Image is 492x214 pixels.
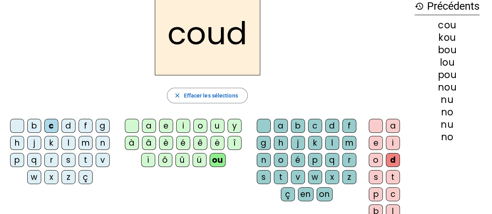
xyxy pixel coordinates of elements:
div: p [369,187,383,201]
span: Effacer les sélections [184,91,238,100]
div: ü [193,153,207,167]
div: u [210,119,224,133]
div: h [274,136,288,150]
div: v [96,153,110,167]
div: r [342,153,356,167]
div: â [142,136,156,150]
div: no [415,132,480,142]
div: f [342,119,356,133]
div: l [61,136,75,150]
div: bou [415,45,480,55]
div: g [96,119,110,133]
div: ou [210,153,226,167]
div: t [79,153,93,167]
div: kou [415,33,480,42]
div: z [342,170,356,184]
div: e [369,136,383,150]
div: d [61,119,75,133]
div: cou [415,21,480,30]
div: j [291,136,305,150]
div: o [274,153,288,167]
div: nu [415,95,480,104]
div: en [298,187,313,201]
div: è [159,136,173,150]
div: ô [158,153,172,167]
div: i [176,119,190,133]
div: r [44,153,58,167]
div: no [415,108,480,117]
div: x [325,170,339,184]
div: p [10,153,24,167]
div: ç [79,170,93,184]
div: a [274,119,288,133]
div: w [27,170,41,184]
div: s [257,170,271,184]
div: s [369,170,383,184]
div: i [386,136,400,150]
div: é [291,153,305,167]
div: b [27,119,41,133]
div: a [142,119,156,133]
div: j [27,136,41,150]
div: lou [415,58,480,67]
div: î [228,136,242,150]
div: nu [415,120,480,129]
div: q [325,153,339,167]
div: a [386,119,400,133]
div: m [342,136,356,150]
div: x [44,170,58,184]
div: l [325,136,339,150]
div: f [79,119,93,133]
div: o [193,119,207,133]
div: nou [415,83,480,92]
div: z [61,170,75,184]
div: on [317,187,333,201]
div: q [27,153,41,167]
div: y [228,119,242,133]
div: s [61,153,75,167]
div: à [125,136,139,150]
div: c [44,119,58,133]
div: n [257,153,271,167]
div: e [159,119,173,133]
div: ï [141,153,155,167]
div: é [176,136,190,150]
mat-icon: history [415,2,424,11]
div: m [79,136,93,150]
div: t [274,170,288,184]
mat-icon: close [173,92,180,99]
div: û [175,153,189,167]
div: ç [281,187,295,201]
div: t [386,170,400,184]
div: d [325,119,339,133]
div: b [291,119,305,133]
div: w [308,170,322,184]
div: c [308,119,322,133]
div: k [308,136,322,150]
div: v [291,170,305,184]
div: p [308,153,322,167]
div: n [96,136,110,150]
div: h [10,136,24,150]
div: g [257,136,271,150]
button: Effacer les sélections [167,88,247,103]
div: pou [415,70,480,80]
div: ê [193,136,207,150]
div: k [44,136,58,150]
div: d [386,153,400,167]
div: c [386,187,400,201]
div: ë [210,136,224,150]
div: o [369,153,383,167]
